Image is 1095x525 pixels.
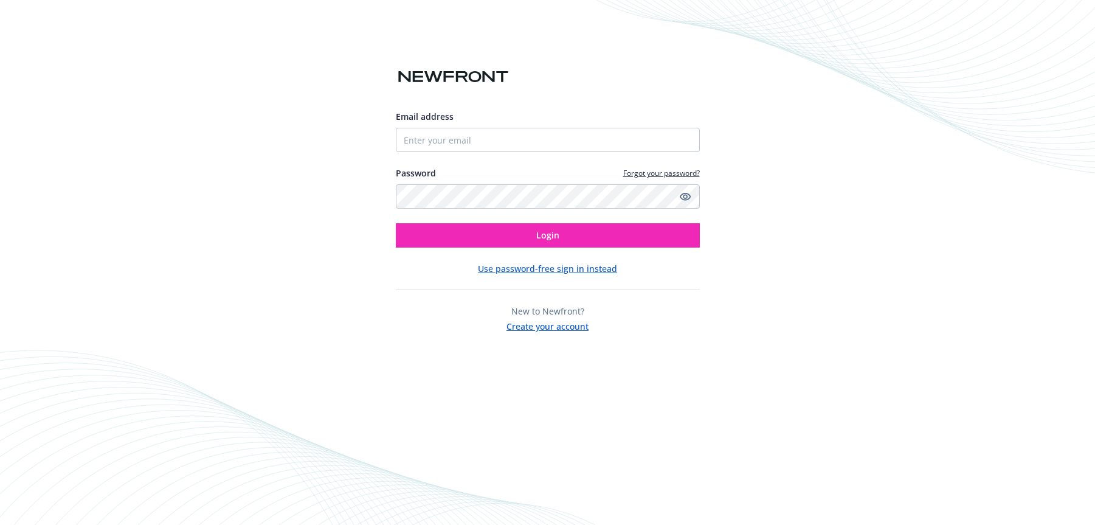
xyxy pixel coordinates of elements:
label: Password [396,167,436,179]
span: New to Newfront? [511,305,584,317]
input: Enter your email [396,128,700,152]
span: Login [536,229,559,241]
button: Create your account [506,318,589,333]
img: Newfront logo [396,66,511,88]
span: Email address [396,111,454,122]
a: Show password [678,189,693,204]
button: Login [396,223,700,248]
a: Forgot your password? [623,168,700,178]
input: Enter your password [396,184,700,209]
button: Use password-free sign in instead [478,262,617,275]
